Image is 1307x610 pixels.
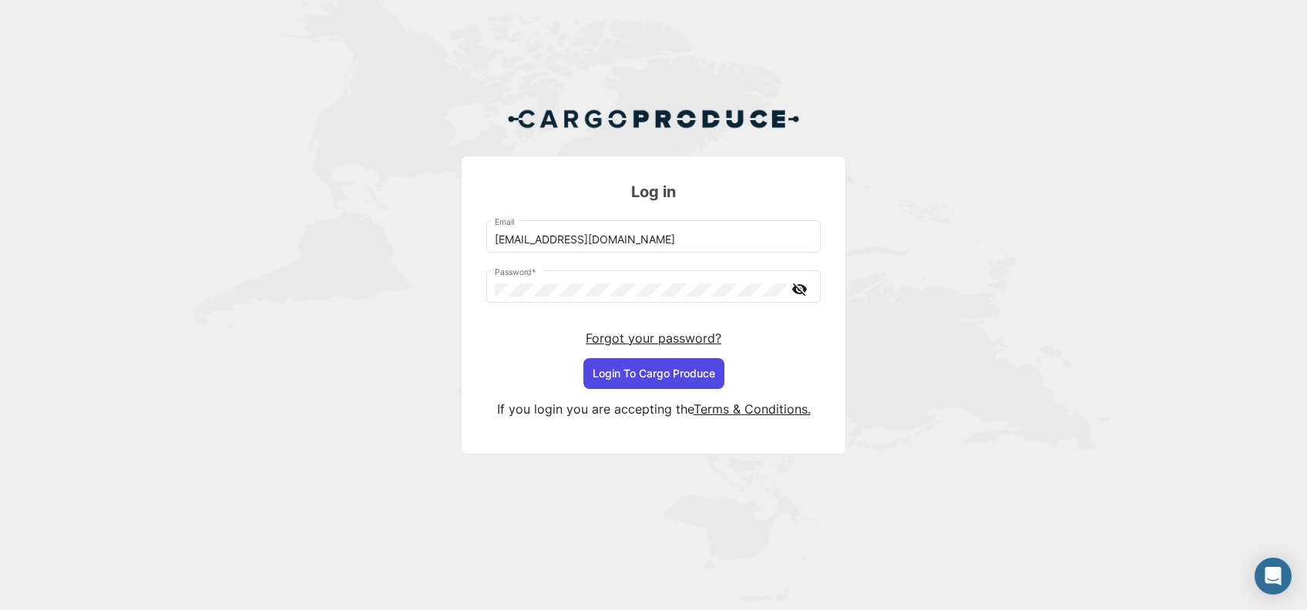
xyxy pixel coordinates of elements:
[583,358,724,389] button: Login To Cargo Produce
[694,401,811,417] a: Terms & Conditions.
[586,330,721,346] a: Forgot your password?
[790,280,808,299] mat-icon: visibility_off
[486,181,821,203] h3: Log in
[507,100,800,137] img: Cargo Produce Logo
[497,401,694,417] span: If you login you are accepting the
[495,233,813,246] input: Email
[1255,558,1292,595] div: Open Intercom Messenger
